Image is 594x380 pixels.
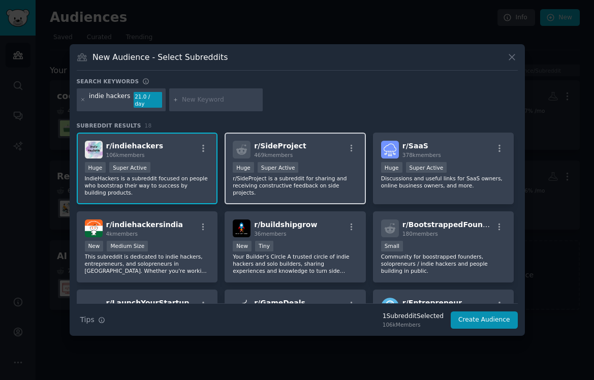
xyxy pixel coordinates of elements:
span: r/ Entrepreneur [402,299,462,307]
span: 36 members [254,231,286,237]
button: Create Audience [451,311,518,329]
span: r/ LaunchYourStartup [106,299,190,307]
span: Subreddit Results [77,122,141,129]
img: indiehackersindia [85,219,103,237]
img: SaaS [381,141,399,159]
h3: New Audience - Select Subreddits [92,52,228,62]
img: GameDeals [233,298,251,315]
span: r/ GameDeals [254,299,305,307]
span: r/ SideProject [254,142,306,150]
div: Super Active [109,162,150,173]
h3: Search keywords [77,78,139,85]
p: r/SideProject is a subreddit for sharing and receiving constructive feedback on side projects. [233,175,358,196]
span: 469k members [254,152,293,158]
span: 378k members [402,152,441,158]
p: Discussions and useful links for SaaS owners, online business owners, and more. [381,175,506,189]
div: Huge [233,162,254,173]
div: Tiny [255,241,273,251]
div: indie hackers [89,92,130,108]
div: Super Active [258,162,299,173]
div: Super Active [406,162,447,173]
span: r/ BootstrappedFounders [402,220,501,229]
div: 106k Members [383,321,444,328]
button: Tips [77,311,109,329]
p: Your Builder's Circle A trusted circle of indie hackers and solo builders, sharing experiences an... [233,253,358,274]
img: buildshipgrow [233,219,251,237]
div: Small [381,241,403,251]
div: 1 Subreddit Selected [383,312,444,321]
span: Tips [80,314,95,325]
span: 18 [145,122,152,129]
div: Huge [381,162,402,173]
p: Community for boostrapped founders, solopreneurs / indie hackers and people building in public. [381,253,506,274]
input: New Keyword [182,96,259,105]
div: New [85,241,104,251]
p: This subreddit is dedicated to indie hackers, entrepreneurs, and solopreneurs in [GEOGRAPHIC_DATA... [85,253,210,274]
img: LaunchYourStartup [85,298,103,315]
div: New [233,241,252,251]
span: 106k members [106,152,145,158]
div: Huge [85,162,106,173]
span: r/ indiehackersindia [106,220,183,229]
div: Medium Size [107,241,148,251]
p: IndieHackers is a subreddit focused on people who bootstrap their way to success by building prod... [85,175,210,196]
div: 21.0 / day [134,92,162,108]
span: r/ buildshipgrow [254,220,317,229]
span: r/ SaaS [402,142,428,150]
span: 4k members [106,231,138,237]
span: 180 members [402,231,438,237]
img: indiehackers [85,141,103,159]
img: Entrepreneur [381,298,399,315]
span: r/ indiehackers [106,142,164,150]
